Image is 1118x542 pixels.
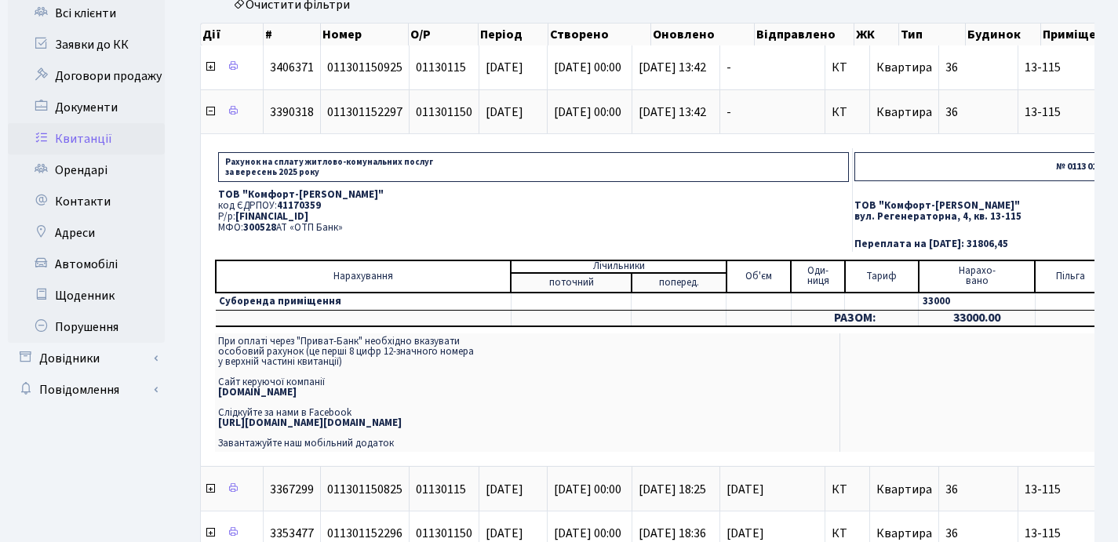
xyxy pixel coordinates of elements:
th: # [264,24,321,45]
th: Оновлено [651,24,755,45]
th: Номер [321,24,409,45]
b: [URL][DOMAIN_NAME][DOMAIN_NAME] [218,416,402,430]
td: Об'єм [727,260,791,293]
th: Тип [899,24,965,45]
span: 13-115 [1025,527,1113,540]
span: Квартира [876,481,932,498]
span: 011301152297 [327,104,402,121]
span: [DATE] 18:25 [639,481,706,498]
span: 36 [945,104,958,121]
td: 33000.00 [919,310,1036,326]
span: 3367299 [270,481,314,498]
span: 011301150 [416,525,472,542]
td: 33000 [919,293,1036,311]
a: Адреси [8,217,165,249]
span: Квартира [876,59,932,76]
th: Будинок [966,24,1041,45]
span: 36 [945,59,958,76]
a: Довідники [8,343,165,374]
span: [DATE] 00:00 [554,481,621,498]
span: КТ [832,61,863,74]
td: поперед. [632,273,727,293]
a: Заявки до КК [8,29,165,60]
span: - [727,106,818,118]
b: [DOMAIN_NAME] [218,385,297,399]
a: Порушення [8,311,165,343]
span: 3406371 [270,59,314,76]
th: ЖК [854,24,899,45]
span: 41170359 [277,198,321,213]
a: Щоденник [8,280,165,311]
p: код ЄДРПОУ: [218,201,849,211]
span: [FINANCIAL_ID] [235,209,308,224]
td: Пільга [1035,260,1105,293]
p: Р/р: [218,212,849,222]
span: 13-115 [1025,483,1113,496]
a: Контакти [8,186,165,217]
a: Квитанції [8,123,165,155]
a: Договори продажу [8,60,165,92]
td: Нарахо- вано [919,260,1036,293]
td: Нарахування [216,260,511,293]
span: [DATE] 00:00 [554,104,621,121]
span: 01130115 [416,59,466,76]
th: Дії [201,24,264,45]
span: 3353477 [270,525,314,542]
span: 011301150 [416,104,472,121]
span: 011301152296 [327,525,402,542]
span: 011301150925 [327,59,402,76]
span: 13-115 [1025,106,1113,118]
a: Автомобілі [8,249,165,280]
th: О/Р [409,24,479,45]
span: 36 [945,525,958,542]
span: КТ [832,527,863,540]
span: [DATE] 00:00 [554,525,621,542]
span: 011301150825 [327,481,402,498]
span: 300528 [243,220,276,235]
span: КТ [832,483,863,496]
th: Відправлено [755,24,855,45]
td: Тариф [845,260,919,293]
td: Лічильники [511,260,727,273]
span: - [727,61,818,74]
span: [DATE] 13:42 [639,59,706,76]
td: поточний [511,273,631,293]
th: Період [479,24,548,45]
span: [DATE] [486,525,523,542]
span: [DATE] [486,59,523,76]
span: 01130115 [416,481,466,498]
th: Створено [548,24,652,45]
td: При оплаті через "Приват-Банк" необхідно вказувати особовий рахунок (це перші 8 цифр 12-значного ... [215,333,840,452]
span: 13-115 [1025,61,1113,74]
span: [DATE] [486,481,523,498]
td: РАЗОМ: [791,310,918,326]
p: ТОВ "Комфорт-[PERSON_NAME]" [218,190,849,200]
a: Повідомлення [8,374,165,406]
span: 3390318 [270,104,314,121]
td: Оди- ниця [791,260,845,293]
span: [DATE] [486,104,523,121]
a: Орендарі [8,155,165,186]
span: Квартира [876,525,932,542]
span: [DATE] [727,483,818,496]
p: Рахунок на сплату житлово-комунальних послуг за вересень 2025 року [218,152,849,182]
span: [DATE] 00:00 [554,59,621,76]
span: КТ [832,106,863,118]
a: Документи [8,92,165,123]
span: [DATE] [727,527,818,540]
p: МФО: АТ «ОТП Банк» [218,223,849,233]
span: Квартира [876,104,932,121]
td: Суборенда приміщення [216,293,511,311]
span: 36 [945,481,958,498]
span: [DATE] 18:36 [639,525,706,542]
span: [DATE] 13:42 [639,104,706,121]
